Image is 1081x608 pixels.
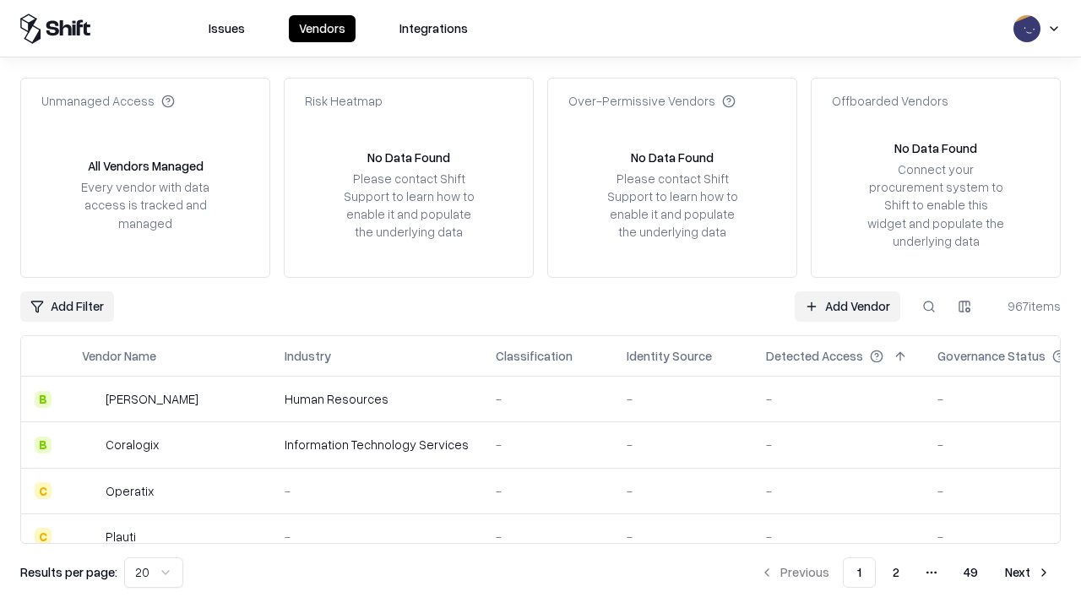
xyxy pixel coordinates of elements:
div: - [627,390,739,408]
div: - [496,436,600,453]
p: Results per page: [20,563,117,581]
div: - [766,436,910,453]
div: All Vendors Managed [88,157,204,175]
div: Classification [496,347,573,365]
div: Plauti [106,528,136,546]
div: - [766,390,910,408]
div: Please contact Shift Support to learn how to enable it and populate the underlying data [339,170,479,242]
div: No Data Found [631,149,714,166]
button: Next [995,557,1061,588]
div: Please contact Shift Support to learn how to enable it and populate the underlying data [602,170,742,242]
a: Add Vendor [795,291,900,322]
img: Coralogix [82,437,99,453]
div: 967 items [993,297,1061,315]
div: Governance Status [937,347,1046,365]
div: - [627,436,739,453]
div: Unmanaged Access [41,92,175,110]
div: [PERSON_NAME] [106,390,198,408]
div: - [766,482,910,500]
button: Issues [198,15,255,42]
div: B [35,437,52,453]
div: Over-Permissive Vendors [568,92,736,110]
div: Vendor Name [82,347,156,365]
div: - [496,390,600,408]
div: - [496,482,600,500]
div: B [35,391,52,408]
nav: pagination [750,557,1061,588]
div: - [766,528,910,546]
div: C [35,482,52,499]
button: 2 [879,557,913,588]
div: Identity Source [627,347,712,365]
button: Add Filter [20,291,114,322]
button: Vendors [289,15,356,42]
img: Operatix [82,482,99,499]
div: Detected Access [766,347,863,365]
div: - [285,528,469,546]
div: No Data Found [367,149,450,166]
div: Industry [285,347,331,365]
div: Operatix [106,482,154,500]
img: Plauti [82,528,99,545]
div: - [285,482,469,500]
div: No Data Found [894,139,977,157]
div: - [627,482,739,500]
img: Deel [82,391,99,408]
button: 49 [950,557,991,588]
button: Integrations [389,15,478,42]
div: Information Technology Services [285,436,469,453]
div: Risk Heatmap [305,92,383,110]
div: - [496,528,600,546]
div: - [627,528,739,546]
button: 1 [843,557,876,588]
div: C [35,528,52,545]
div: Coralogix [106,436,159,453]
div: Offboarded Vendors [832,92,948,110]
div: Connect your procurement system to Shift to enable this widget and populate the underlying data [866,160,1006,250]
div: Every vendor with data access is tracked and managed [75,178,215,231]
div: Human Resources [285,390,469,408]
